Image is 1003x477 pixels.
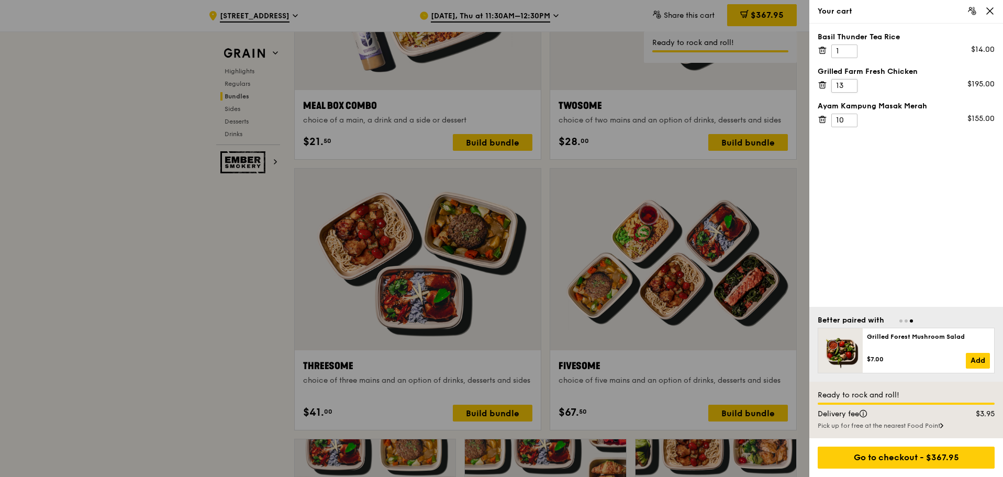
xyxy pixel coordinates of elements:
[818,6,995,17] div: Your cart
[818,315,884,326] div: Better paired with
[818,421,995,430] div: Pick up for free at the nearest Food Point
[818,66,995,77] div: Grilled Farm Fresh Chicken
[818,390,995,401] div: Ready to rock and roll!
[811,409,954,419] div: Delivery fee
[966,353,990,369] a: Add
[867,332,990,341] div: Grilled Forest Mushroom Salad
[899,319,902,323] span: Go to slide 1
[867,355,966,363] div: $7.00
[905,319,908,323] span: Go to slide 2
[818,447,995,469] div: Go to checkout - $367.95
[967,114,995,124] div: $155.00
[971,45,995,55] div: $14.00
[818,32,995,42] div: Basil Thunder Tea Rice
[910,319,913,323] span: Go to slide 3
[818,101,995,112] div: Ayam Kampung Masak Merah
[954,409,1001,419] div: $3.95
[967,79,995,90] div: $195.00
